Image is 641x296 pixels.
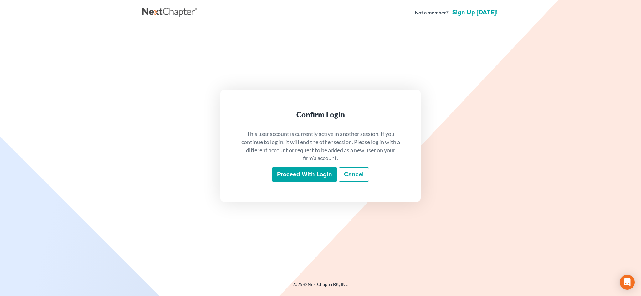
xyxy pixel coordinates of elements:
[240,110,401,120] div: Confirm Login
[620,275,635,290] div: Open Intercom Messenger
[339,167,369,182] a: Cancel
[240,130,401,162] p: This user account is currently active in another session. If you continue to log in, it will end ...
[415,9,449,16] strong: Not a member?
[142,281,499,293] div: 2025 © NextChapterBK, INC
[451,9,499,16] a: Sign up [DATE]!
[272,167,337,182] input: Proceed with login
